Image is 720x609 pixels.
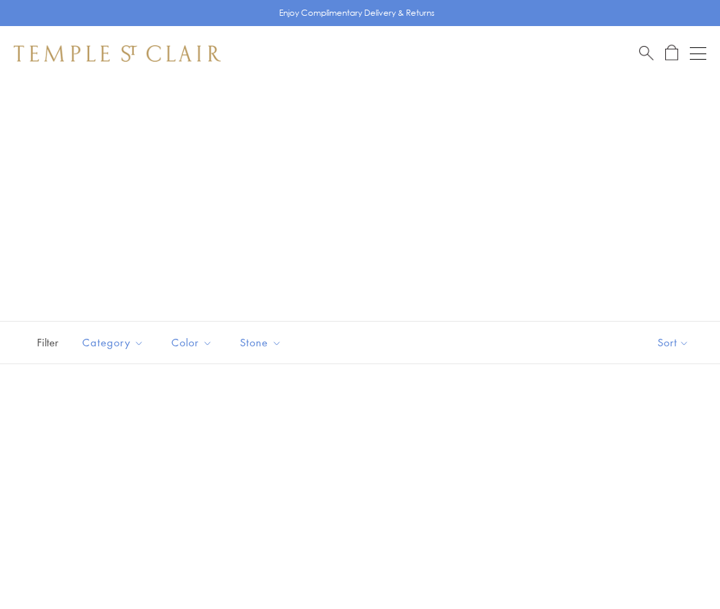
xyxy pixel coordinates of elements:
[279,6,435,20] p: Enjoy Complimentary Delivery & Returns
[14,45,221,62] img: Temple St. Clair
[75,334,154,351] span: Category
[233,334,292,351] span: Stone
[230,327,292,358] button: Stone
[165,334,223,351] span: Color
[690,45,706,62] button: Open navigation
[161,327,223,358] button: Color
[627,322,720,363] button: Show sort by
[665,45,678,62] a: Open Shopping Bag
[72,327,154,358] button: Category
[639,45,653,62] a: Search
